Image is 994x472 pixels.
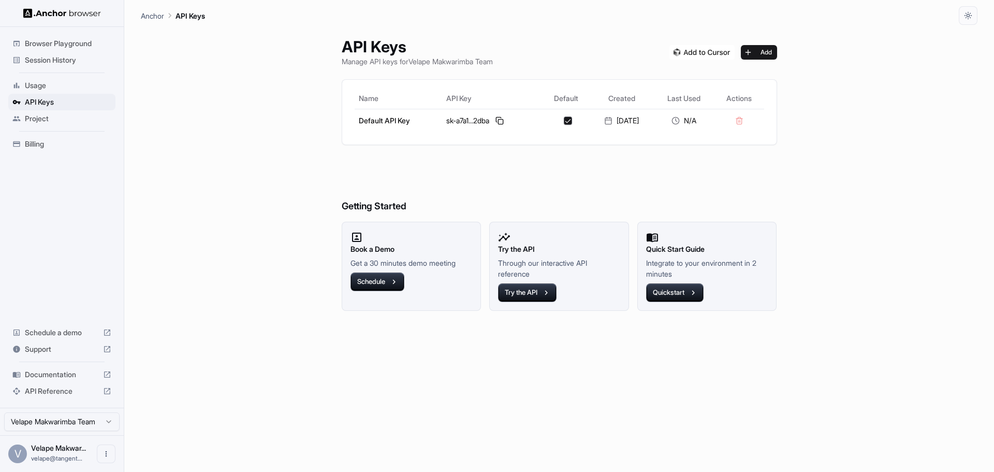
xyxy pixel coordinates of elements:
[342,158,777,214] h6: Getting Started
[97,445,115,463] button: Open menu
[542,88,590,109] th: Default
[23,8,101,18] img: Anchor Logo
[350,244,473,255] h2: Book a Demo
[594,116,649,126] div: [DATE]
[8,110,115,127] div: Project
[8,324,115,341] div: Schedule a demo
[498,244,620,255] h2: Try the API
[653,88,714,109] th: Last Used
[442,88,542,109] th: API Key
[25,97,111,107] span: API Keys
[646,258,768,279] p: Integrate to your environment in 2 minutes
[25,327,99,338] span: Schedule a demo
[25,80,111,91] span: Usage
[8,445,27,463] div: V
[350,258,473,268] p: Get a 30 minutes demo meeting
[8,35,115,52] div: Browser Playground
[590,88,653,109] th: Created
[657,116,710,126] div: N/A
[446,115,538,127] div: sk-a7a1...2dba
[8,136,115,152] div: Billing
[498,283,557,302] button: Try the API
[8,366,115,383] div: Documentation
[8,77,115,94] div: Usage
[25,369,99,380] span: Documentation
[176,10,205,21] p: API Keys
[646,244,768,255] h2: Quick Start Guide
[741,45,777,60] button: Add
[498,258,620,279] p: Through our interactive API reference
[342,37,493,56] h1: API Keys
[714,88,764,109] th: Actions
[493,115,506,127] button: Copy API key
[8,52,115,68] div: Session History
[25,139,111,149] span: Billing
[31,454,82,462] span: velape@tangentsolutions.co.za
[25,344,99,354] span: Support
[355,109,442,132] td: Default API Key
[25,38,111,49] span: Browser Playground
[31,444,86,452] span: Velape Makwarimba
[141,10,164,21] p: Anchor
[8,341,115,357] div: Support
[25,55,111,65] span: Session History
[355,88,442,109] th: Name
[350,273,404,291] button: Schedule
[669,45,735,60] img: Add anchorbrowser MCP server to Cursor
[8,94,115,110] div: API Keys
[25,386,99,396] span: API Reference
[646,283,704,302] button: Quickstart
[25,113,111,124] span: Project
[141,10,205,21] nav: breadcrumb
[342,56,493,67] p: Manage API keys for Velape Makwarimba Team
[8,383,115,399] div: API Reference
